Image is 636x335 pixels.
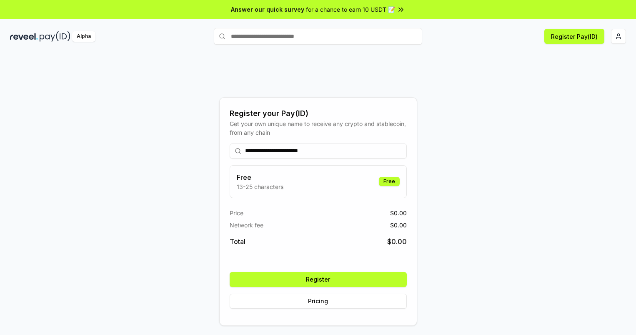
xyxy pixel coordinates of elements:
[230,272,407,287] button: Register
[230,209,243,217] span: Price
[379,177,400,186] div: Free
[387,237,407,247] span: $ 0.00
[231,5,304,14] span: Answer our quick survey
[237,182,283,191] p: 13-25 characters
[230,108,407,119] div: Register your Pay(ID)
[237,172,283,182] h3: Free
[72,31,95,42] div: Alpha
[544,29,604,44] button: Register Pay(ID)
[390,209,407,217] span: $ 0.00
[230,119,407,137] div: Get your own unique name to receive any crypto and stablecoin, from any chain
[390,221,407,229] span: $ 0.00
[10,31,38,42] img: reveel_dark
[230,237,245,247] span: Total
[230,294,407,309] button: Pricing
[306,5,395,14] span: for a chance to earn 10 USDT 📝
[230,221,263,229] span: Network fee
[40,31,70,42] img: pay_id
